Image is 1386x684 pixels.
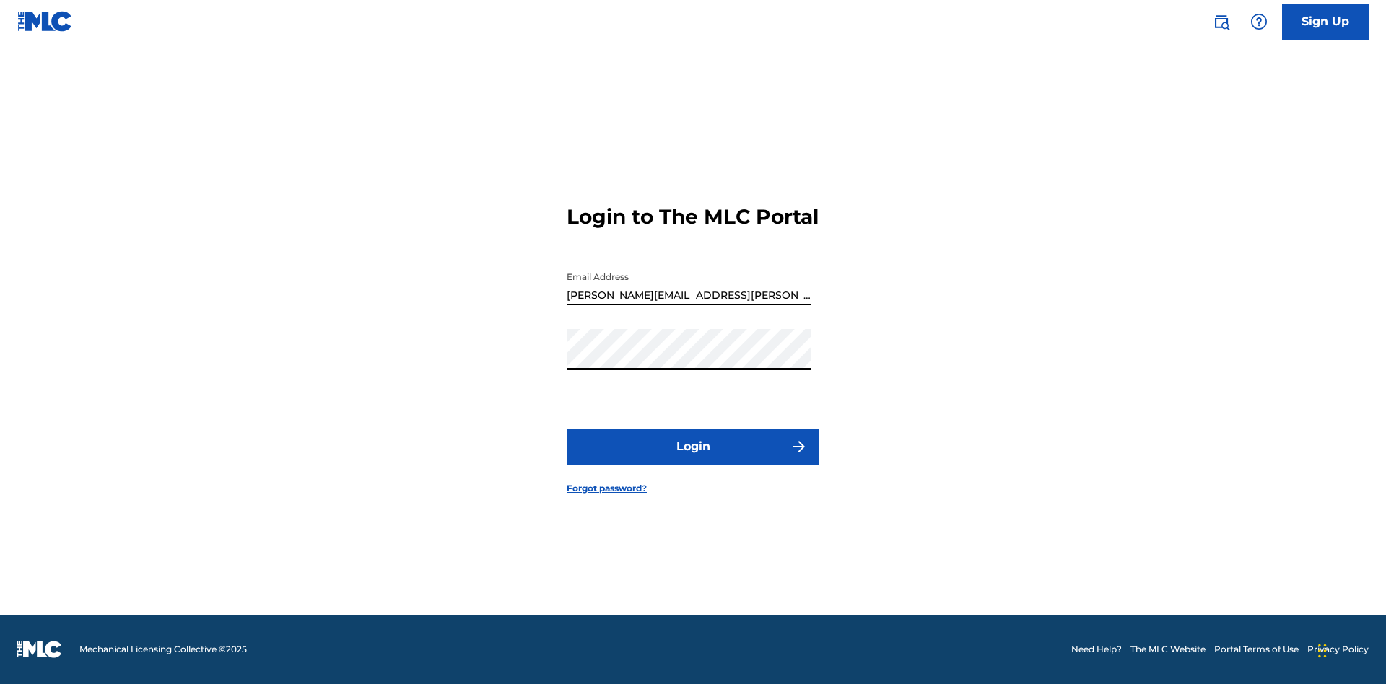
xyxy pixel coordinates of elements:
[1207,7,1236,36] a: Public Search
[1318,629,1327,672] div: Drag
[567,429,819,465] button: Login
[1282,4,1369,40] a: Sign Up
[1071,643,1122,656] a: Need Help?
[1130,643,1206,656] a: The MLC Website
[1314,615,1386,684] iframe: Chat Widget
[790,438,808,455] img: f7272a7cc735f4ea7f67.svg
[1214,643,1299,656] a: Portal Terms of Use
[17,641,62,658] img: logo
[1307,643,1369,656] a: Privacy Policy
[1250,13,1268,30] img: help
[567,204,819,229] h3: Login to The MLC Portal
[17,11,73,32] img: MLC Logo
[567,482,647,495] a: Forgot password?
[79,643,247,656] span: Mechanical Licensing Collective © 2025
[1245,7,1273,36] div: Help
[1213,13,1230,30] img: search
